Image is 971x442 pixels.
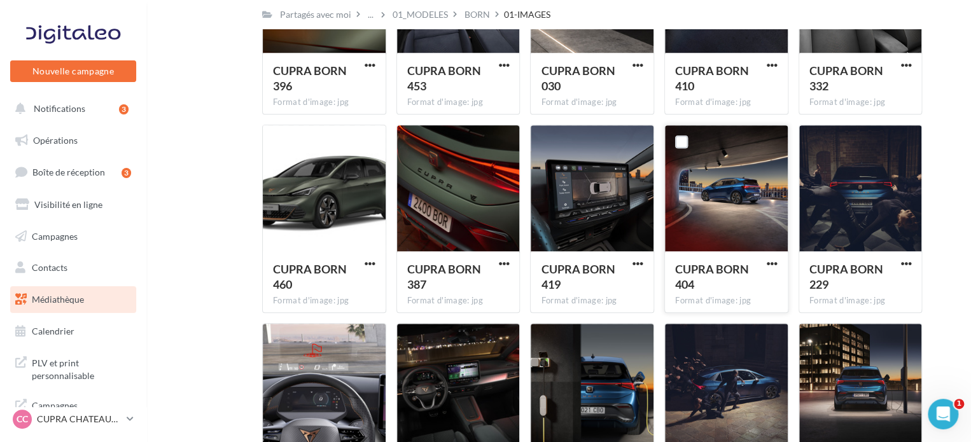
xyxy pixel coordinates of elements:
[8,191,139,218] a: Visibilité en ligne
[675,262,749,291] span: CUPRA BORN 404
[809,64,883,93] span: CUPRA BORN 332
[32,326,74,336] span: Calendrier
[407,262,481,291] span: CUPRA BORN 387
[407,295,510,307] div: Format d'image: jpg
[273,97,375,108] div: Format d'image: jpg
[8,349,139,387] a: PLV et print personnalisable
[8,254,139,281] a: Contacts
[8,392,139,429] a: Campagnes DataOnDemand
[928,399,958,429] iframe: Intercom live chat
[273,295,375,307] div: Format d'image: jpg
[8,127,139,154] a: Opérations
[541,64,615,93] span: CUPRA BORN 030
[541,295,643,307] div: Format d'image: jpg
[809,262,883,291] span: CUPRA BORN 229
[273,64,347,93] span: CUPRA BORN 396
[122,168,131,178] div: 3
[393,8,448,21] div: 01_MODELES
[273,262,347,291] span: CUPRA BORN 460
[37,413,122,425] p: CUPRA CHATEAUROUX
[365,6,376,24] div: ...
[32,397,131,424] span: Campagnes DataOnDemand
[465,8,490,21] div: BORN
[34,103,85,114] span: Notifications
[809,295,912,307] div: Format d'image: jpg
[32,167,105,177] span: Boîte de réception
[675,97,778,108] div: Format d'image: jpg
[954,399,964,409] span: 1
[809,97,912,108] div: Format d'image: jpg
[17,413,28,425] span: CC
[119,104,129,114] div: 3
[33,135,78,146] span: Opérations
[32,230,78,241] span: Campagnes
[541,262,615,291] span: CUPRA BORN 419
[675,295,778,307] div: Format d'image: jpg
[504,8,550,21] div: 01-IMAGES
[541,97,643,108] div: Format d'image: jpg
[8,158,139,186] a: Boîte de réception3
[8,318,139,345] a: Calendrier
[34,199,102,210] span: Visibilité en ligne
[280,8,351,21] div: Partagés avec moi
[10,407,136,431] a: CC CUPRA CHATEAUROUX
[32,354,131,382] span: PLV et print personnalisable
[675,64,749,93] span: CUPRA BORN 410
[8,286,139,313] a: Médiathèque
[8,95,134,122] button: Notifications 3
[10,60,136,82] button: Nouvelle campagne
[8,223,139,250] a: Campagnes
[407,64,481,93] span: CUPRA BORN 453
[32,294,84,305] span: Médiathèque
[32,262,67,273] span: Contacts
[407,97,510,108] div: Format d'image: jpg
